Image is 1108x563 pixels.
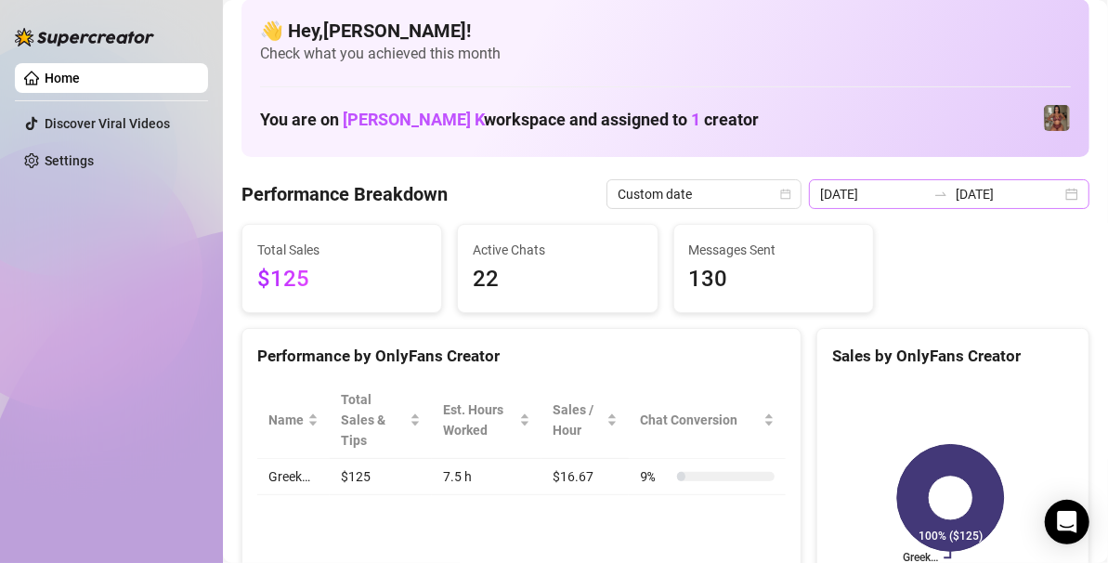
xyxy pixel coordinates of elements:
[15,28,154,46] img: logo-BBDzfeDw.svg
[432,459,541,495] td: 7.5 h
[1044,105,1070,131] img: Greek
[956,184,1062,204] input: End date
[268,410,304,430] span: Name
[473,262,642,297] span: 22
[618,180,790,208] span: Custom date
[45,116,170,131] a: Discover Viral Videos
[330,382,432,459] th: Total Sales & Tips
[260,44,1071,64] span: Check what you achieved this month
[443,399,515,440] div: Est. Hours Worked
[241,181,448,207] h4: Performance Breakdown
[933,187,948,202] span: to
[640,410,760,430] span: Chat Conversion
[689,262,858,297] span: 130
[257,382,330,459] th: Name
[45,71,80,85] a: Home
[330,459,432,495] td: $125
[343,110,484,129] span: [PERSON_NAME] K
[541,382,629,459] th: Sales / Hour
[257,240,426,260] span: Total Sales
[341,389,406,451] span: Total Sales & Tips
[257,344,786,369] div: Performance by OnlyFans Creator
[473,240,642,260] span: Active Chats
[553,399,603,440] span: Sales / Hour
[260,18,1071,44] h4: 👋 Hey, [PERSON_NAME] !
[820,184,926,204] input: Start date
[640,466,670,487] span: 9 %
[629,382,786,459] th: Chat Conversion
[691,110,700,129] span: 1
[933,187,948,202] span: swap-right
[1045,500,1089,544] div: Open Intercom Messenger
[257,262,426,297] span: $125
[541,459,629,495] td: $16.67
[260,110,759,130] h1: You are on workspace and assigned to creator
[832,344,1074,369] div: Sales by OnlyFans Creator
[45,153,94,168] a: Settings
[689,240,858,260] span: Messages Sent
[257,459,330,495] td: Greek…
[780,189,791,200] span: calendar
